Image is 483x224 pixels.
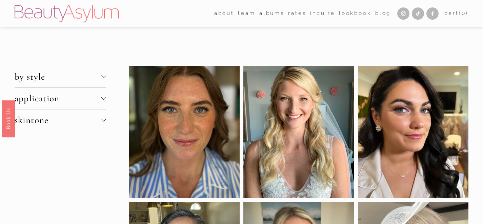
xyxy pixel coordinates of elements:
a: Book Us [2,100,15,137]
a: folder dropdown [214,8,234,19]
span: ( ) [459,10,468,16]
button: skintone [15,109,106,131]
a: Lookbook [339,8,371,19]
a: Blog [375,8,391,19]
span: team [238,9,255,18]
img: Beauty Asylum | Bridal Hair &amp; Makeup Charlotte &amp; Atlanta [15,5,119,22]
a: Rates [288,8,306,19]
span: skintone [15,115,101,126]
a: Instagram [397,7,409,20]
span: 0 [462,10,466,16]
button: application [15,88,106,109]
a: Inquire [310,8,335,19]
a: Facebook [426,7,439,20]
span: application [15,93,101,104]
a: albums [259,8,284,19]
span: about [214,9,234,18]
a: TikTok [412,7,424,20]
span: by style [15,71,101,82]
a: 0 items in cart [445,9,468,18]
a: folder dropdown [238,8,255,19]
button: by style [15,66,106,87]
